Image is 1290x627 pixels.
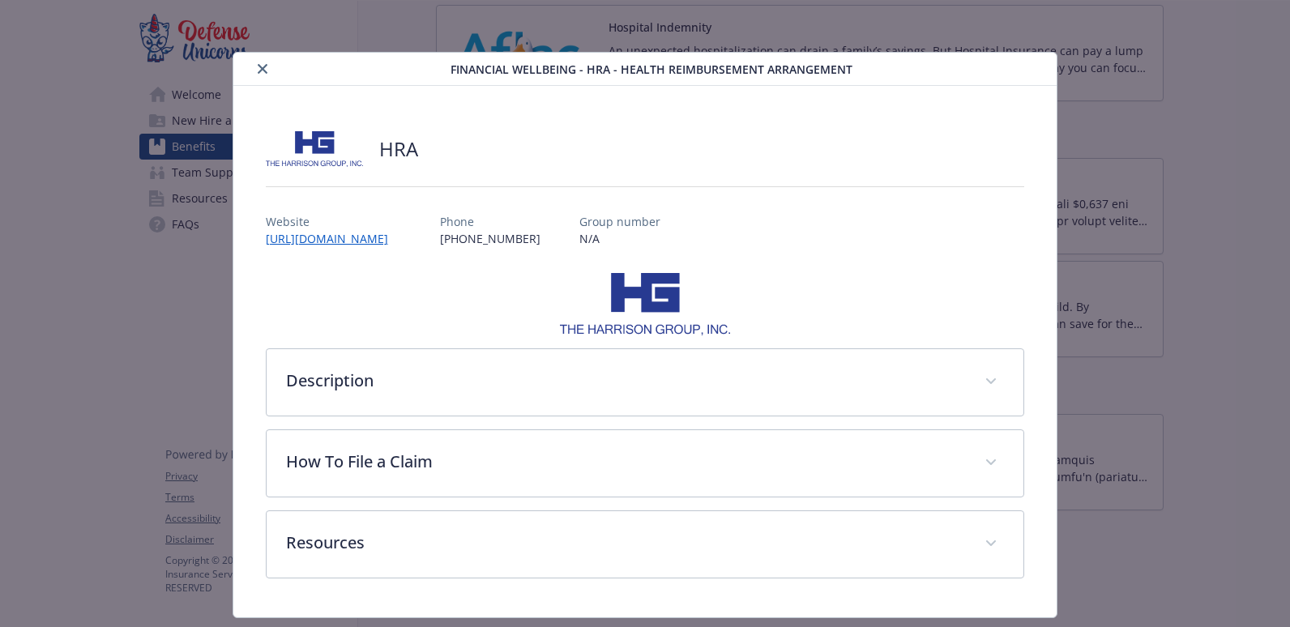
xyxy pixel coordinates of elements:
p: N/A [579,230,660,247]
div: Description [267,349,1024,416]
img: Harrison Group [266,125,363,173]
div: Resources [267,511,1024,578]
p: Phone [440,213,540,230]
p: Website [266,213,401,230]
p: Description [286,369,966,393]
h2: HRA [379,135,418,163]
div: details for plan Financial Wellbeing - HRA - Health Reimbursement Arrangement [129,52,1161,618]
a: [URL][DOMAIN_NAME] [266,231,401,246]
p: [PHONE_NUMBER] [440,230,540,247]
button: close [253,59,272,79]
p: Resources [286,531,966,555]
p: Group number [579,213,660,230]
span: Financial Wellbeing - HRA - Health Reimbursement Arrangement [451,61,852,78]
div: How To File a Claim [267,430,1024,497]
p: How To File a Claim [286,450,966,474]
img: banner [560,273,730,335]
